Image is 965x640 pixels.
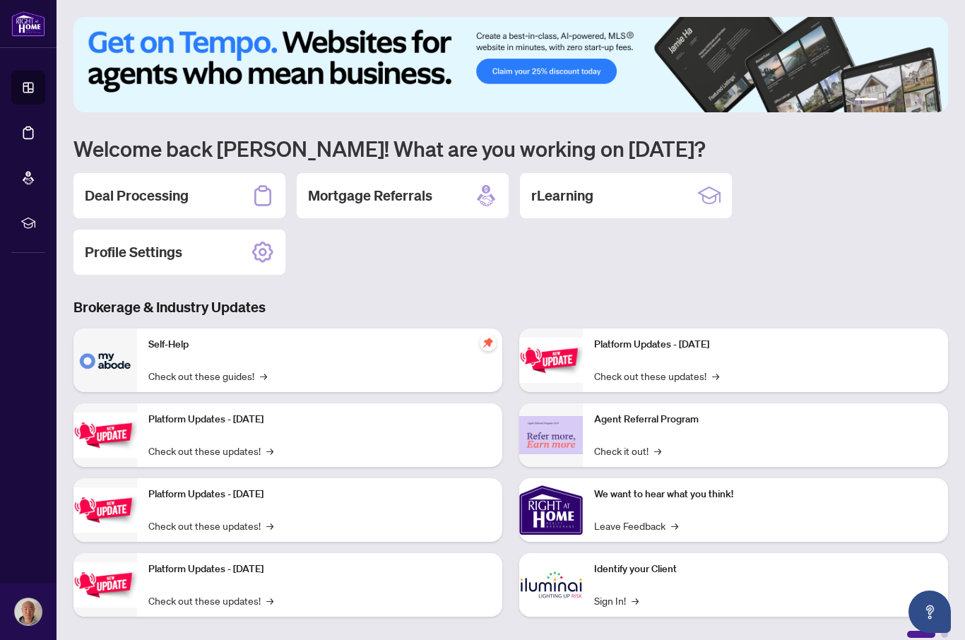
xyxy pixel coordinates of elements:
[15,598,42,625] img: Profile Icon
[594,368,719,384] a: Check out these updates!→
[148,487,491,502] p: Platform Updates - [DATE]
[148,593,273,608] a: Check out these updates!→
[148,562,491,577] p: Platform Updates - [DATE]
[260,368,267,384] span: →
[894,98,900,104] button: 3
[855,98,877,104] button: 1
[906,98,911,104] button: 4
[531,186,593,206] h2: rLearning
[519,338,583,382] img: Platform Updates - June 23, 2025
[917,98,923,104] button: 5
[148,337,491,352] p: Self-Help
[308,186,432,206] h2: Mortgage Referrals
[632,593,639,608] span: →
[594,593,639,608] a: Sign In!→
[594,518,678,533] a: Leave Feedback→
[266,518,273,533] span: →
[594,487,937,502] p: We want to hear what you think!
[908,591,951,633] button: Open asap
[148,368,267,384] a: Check out these guides!→
[73,413,137,457] img: Platform Updates - September 16, 2025
[928,98,934,104] button: 6
[73,297,948,317] h3: Brokerage & Industry Updates
[519,553,583,617] img: Identify your Client
[654,443,661,458] span: →
[73,328,137,392] img: Self-Help
[148,518,273,533] a: Check out these updates!→
[480,334,497,351] span: pushpin
[85,186,189,206] h2: Deal Processing
[594,562,937,577] p: Identify your Client
[73,135,948,162] h1: Welcome back [PERSON_NAME]! What are you working on [DATE]?
[594,443,661,458] a: Check it out!→
[266,593,273,608] span: →
[594,412,937,427] p: Agent Referral Program
[85,242,182,262] h2: Profile Settings
[883,98,889,104] button: 2
[519,416,583,455] img: Agent Referral Program
[73,17,948,112] img: Slide 0
[594,337,937,352] p: Platform Updates - [DATE]
[73,487,137,532] img: Platform Updates - July 21, 2025
[73,562,137,607] img: Platform Updates - July 8, 2025
[148,412,491,427] p: Platform Updates - [DATE]
[11,11,45,37] img: logo
[712,368,719,384] span: →
[148,443,273,458] a: Check out these updates!→
[519,478,583,542] img: We want to hear what you think!
[671,518,678,533] span: →
[266,443,273,458] span: →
